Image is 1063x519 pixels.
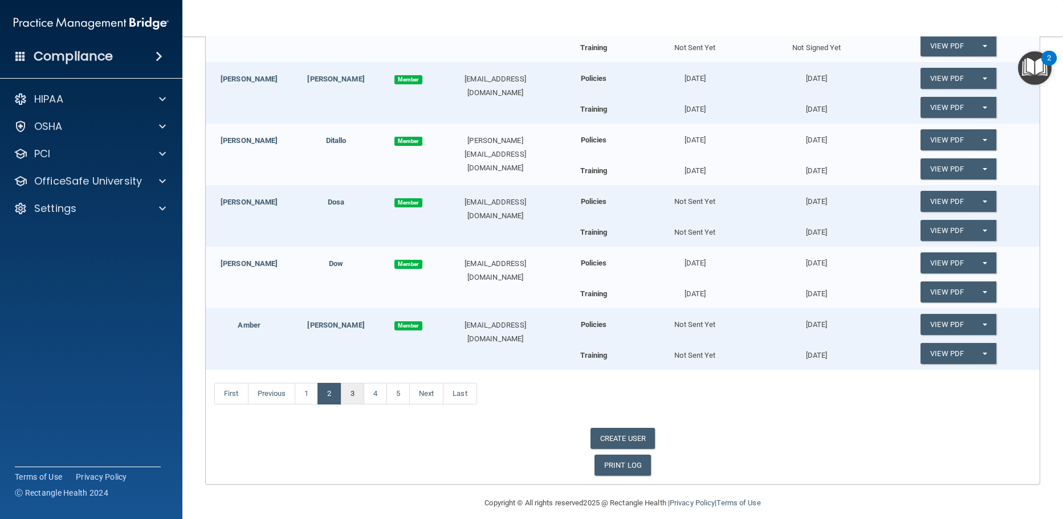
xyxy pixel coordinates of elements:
[221,75,278,83] a: [PERSON_NAME]
[716,498,760,507] a: Terms of Use
[409,383,443,404] a: Next
[580,351,608,359] b: Training
[921,314,973,335] a: View PDF
[590,428,655,449] a: CREATE USER
[214,383,249,404] a: First
[317,383,341,404] a: 2
[634,158,756,178] div: [DATE]
[756,97,877,116] div: [DATE]
[756,35,877,55] div: Not Signed Yet
[307,75,364,83] a: [PERSON_NAME]
[443,383,476,404] a: Last
[14,174,166,188] a: OfficeSafe University
[394,321,422,330] span: Member
[756,343,877,362] div: [DATE]
[238,321,260,329] a: Amber
[756,185,877,209] div: [DATE]
[634,247,756,270] div: [DATE]
[1047,58,1051,73] div: 2
[581,197,607,206] b: Policies
[437,318,553,346] div: [EMAIL_ADDRESS][DOMAIN_NAME]
[14,202,166,215] a: Settings
[756,308,877,332] div: [DATE]
[295,383,318,404] a: 1
[594,455,651,476] a: PRINT LOG
[921,252,973,273] a: View PDF
[634,220,756,239] div: Not Sent Yet
[634,62,756,85] div: [DATE]
[756,220,877,239] div: [DATE]
[364,383,387,404] a: 4
[756,247,877,270] div: [DATE]
[394,75,422,84] span: Member
[221,136,278,145] a: [PERSON_NAME]
[921,191,973,212] a: View PDF
[921,343,973,364] a: View PDF
[634,308,756,332] div: Not Sent Yet
[221,259,278,268] a: [PERSON_NAME]
[329,259,343,268] a: Dow
[756,281,877,301] div: [DATE]
[670,498,715,507] a: Privacy Policy
[580,43,608,52] b: Training
[437,72,553,100] div: [EMAIL_ADDRESS][DOMAIN_NAME]
[307,321,364,329] a: [PERSON_NAME]
[76,471,127,483] a: Privacy Policy
[14,120,166,133] a: OSHA
[580,166,608,175] b: Training
[921,281,973,303] a: View PDF
[394,198,422,207] span: Member
[34,174,142,188] p: OfficeSafe University
[756,62,877,85] div: [DATE]
[437,134,553,175] div: [PERSON_NAME][EMAIL_ADDRESS][DOMAIN_NAME]
[580,105,608,113] b: Training
[756,124,877,147] div: [DATE]
[581,74,607,83] b: Policies
[580,228,608,236] b: Training
[634,35,756,55] div: Not Sent Yet
[634,185,756,209] div: Not Sent Yet
[15,471,62,483] a: Terms of Use
[14,12,169,35] img: PMB logo
[14,92,166,106] a: HIPAA
[921,68,973,89] a: View PDF
[634,343,756,362] div: Not Sent Yet
[328,198,344,206] a: Dosa
[326,136,347,145] a: Ditallo
[1018,51,1052,85] button: Open Resource Center, 2 new notifications
[921,158,973,179] a: View PDF
[34,147,50,161] p: PCI
[634,281,756,301] div: [DATE]
[581,136,607,144] b: Policies
[634,124,756,147] div: [DATE]
[34,120,63,133] p: OSHA
[341,383,364,404] a: 3
[580,289,608,298] b: Training
[756,158,877,178] div: [DATE]
[15,487,108,498] span: Ⓒ Rectangle Health 2024
[14,147,166,161] a: PCI
[437,257,553,284] div: [EMAIL_ADDRESS][DOMAIN_NAME]
[921,220,973,241] a: View PDF
[394,260,422,269] span: Member
[437,195,553,223] div: [EMAIL_ADDRESS][DOMAIN_NAME]
[634,97,756,116] div: [DATE]
[248,383,296,404] a: Previous
[921,97,973,118] a: View PDF
[34,48,113,64] h4: Compliance
[221,198,278,206] a: [PERSON_NAME]
[921,35,973,56] a: View PDF
[386,383,410,404] a: 5
[394,137,422,146] span: Member
[581,259,607,267] b: Policies
[34,92,63,106] p: HIPAA
[581,320,607,329] b: Policies
[921,129,973,150] a: View PDF
[34,202,76,215] p: Settings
